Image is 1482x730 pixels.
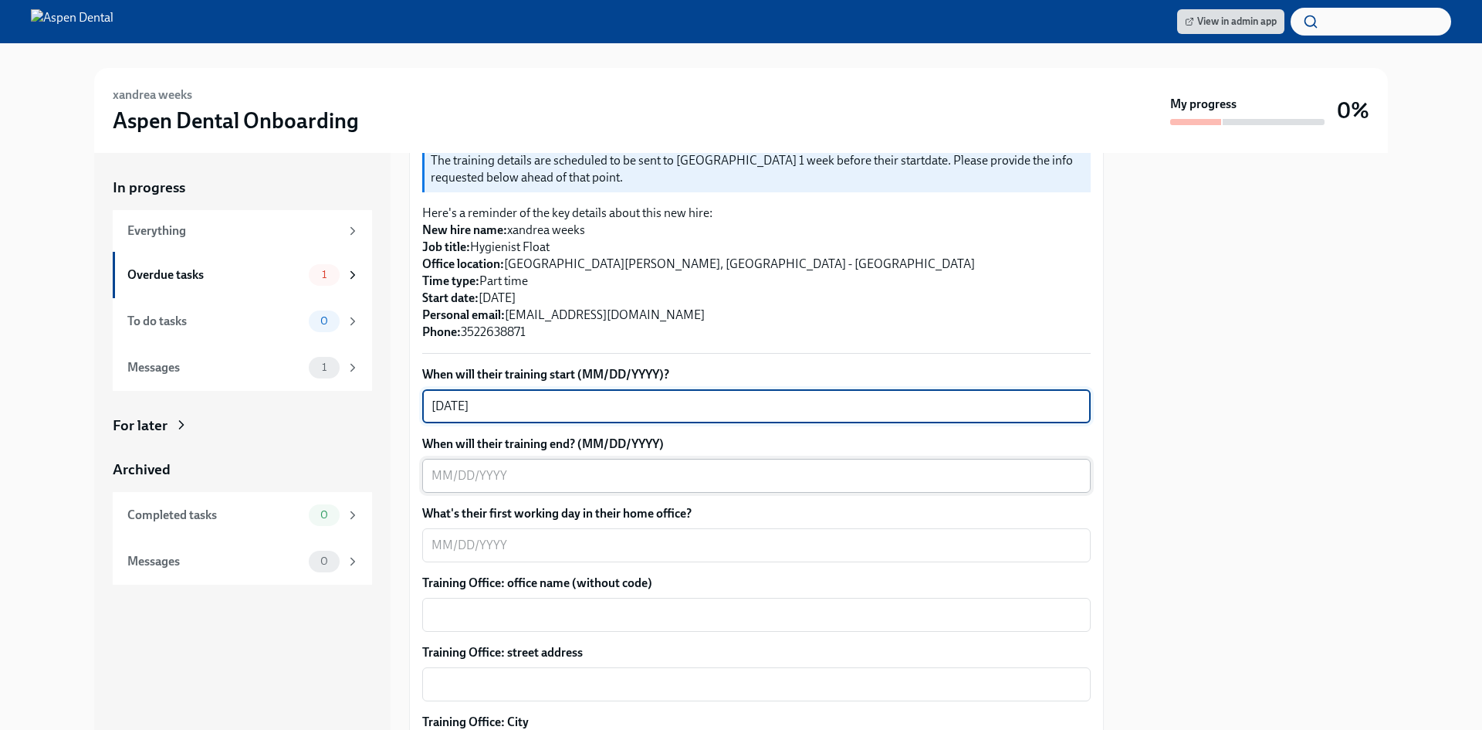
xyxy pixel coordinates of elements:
textarea: [DATE] [431,397,1081,416]
strong: Personal email: [422,307,505,322]
div: Everything [127,222,340,239]
div: Completed tasks [127,507,303,524]
strong: Job title: [422,239,470,254]
div: For later [113,416,167,436]
span: 0 [311,555,337,567]
p: The training details are scheduled to be sent to [GEOGRAPHIC_DATA] 1 week before their startdate.... [431,152,1084,186]
strong: Start date: [422,290,479,305]
h6: xandrea weeks [113,87,192,104]
span: 1 [313,362,336,373]
strong: My progress [1170,96,1237,113]
span: 0 [311,509,337,521]
a: View in admin app [1177,9,1284,34]
a: To do tasks0 [113,298,372,345]
div: To do tasks [127,313,303,330]
label: What's their first working day in their home office? [422,505,1091,522]
p: Here's a reminder of the key details about this new hire: xandrea weeks Hygienist Float [GEOGRAPH... [422,205,1091,341]
a: In progress [113,178,372,198]
label: Training Office: street address [422,644,1091,661]
div: Messages [127,553,303,570]
strong: Phone: [422,324,461,339]
span: 0 [311,315,337,327]
span: 1 [313,269,336,280]
label: When will their training start (MM/DD/YYYY)? [422,366,1091,383]
img: Aspen Dental [31,9,113,34]
h3: Aspen Dental Onboarding [113,107,359,134]
label: When will their training end? (MM/DD/YYYY) [422,436,1091,453]
strong: New hire name: [422,222,507,237]
label: Training Office: office name (without code) [422,575,1091,592]
h3: 0% [1337,97,1369,124]
span: View in admin app [1185,14,1277,29]
a: Archived [113,460,372,480]
a: Everything [113,210,372,252]
div: Overdue tasks [127,267,303,284]
a: Completed tasks0 [113,492,372,538]
a: Messages0 [113,538,372,585]
div: Messages [127,359,303,376]
strong: Time type: [422,273,479,288]
a: Messages1 [113,345,372,391]
a: For later [113,416,372,436]
strong: Office location: [422,256,504,271]
a: Overdue tasks1 [113,252,372,298]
